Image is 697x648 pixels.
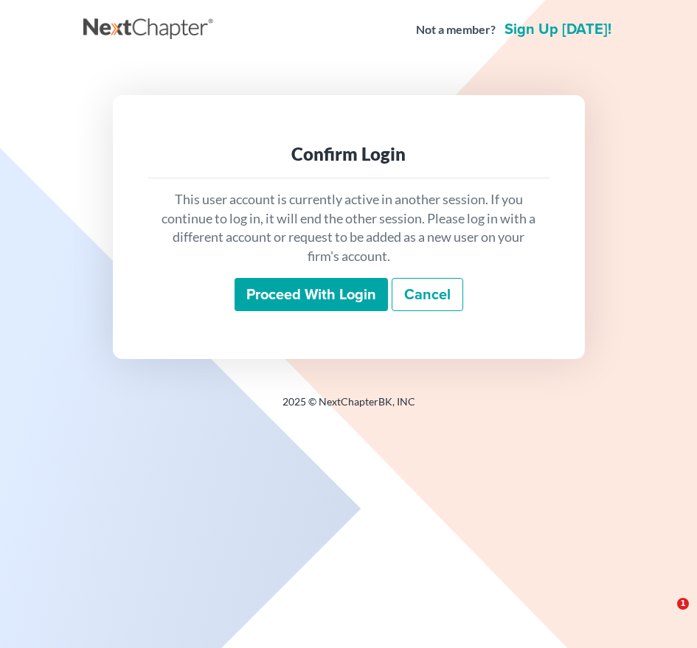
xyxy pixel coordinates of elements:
iframe: Intercom live chat [647,598,682,633]
input: Proceed with login [235,278,388,312]
div: 2025 © NextChapterBK, INC [83,394,614,421]
p: This user account is currently active in another session. If you continue to log in, it will end ... [160,190,538,266]
a: Cancel [392,278,463,312]
a: Sign up [DATE]! [502,22,614,37]
span: 1 [677,598,689,610]
div: Confirm Login [160,142,538,166]
strong: Not a member? [416,21,496,38]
